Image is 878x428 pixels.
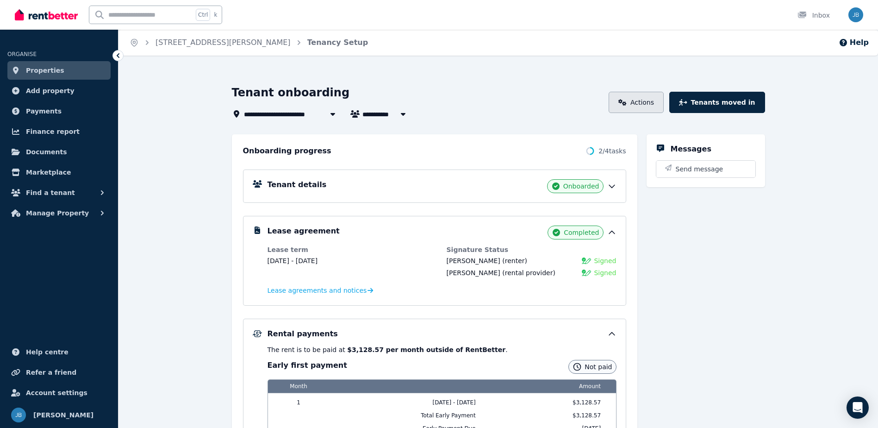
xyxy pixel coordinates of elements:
nav: Breadcrumb [118,30,379,56]
div: (renter) [447,256,527,265]
img: Rental Payments [253,330,262,337]
dt: Signature Status [447,245,616,254]
span: Signed [594,256,616,265]
a: Add property [7,82,111,100]
h2: Onboarding progress [243,145,331,157]
img: RentBetter [15,8,78,22]
span: Help centre [26,346,68,358]
a: Marketplace [7,163,111,182]
a: Actions [609,92,664,113]
img: Jeff Blunden [11,408,26,422]
span: Properties [26,65,64,76]
h5: Messages [671,144,711,155]
a: [STREET_ADDRESS][PERSON_NAME] [156,38,291,47]
button: Help [839,37,869,48]
span: Add property [26,85,75,96]
a: Documents [7,143,111,161]
a: Help centre [7,343,111,361]
span: Finance report [26,126,80,137]
span: Marketplace [26,167,71,178]
span: Completed [564,228,599,237]
span: Not paid [585,362,612,371]
span: Manage Property [26,208,89,219]
button: Find a tenant [7,183,111,202]
span: Month [274,380,324,393]
p: The rent is to be paid at . [268,345,616,354]
a: Lease agreements and notices [268,286,374,295]
dt: Lease term [268,245,437,254]
a: Account settings [7,384,111,402]
span: Refer a friend [26,367,76,378]
img: Signed Lease [582,268,591,277]
span: Account settings [26,387,87,398]
span: k [214,11,217,19]
a: Payments [7,102,111,120]
button: Send message [656,161,755,177]
h1: Tenant onboarding [232,85,350,100]
b: $3,128.57 per month outside of RentBetter [347,346,505,353]
button: Tenants moved in [669,92,765,113]
span: Signed [594,268,616,277]
span: [PERSON_NAME] [447,269,500,277]
span: Find a tenant [26,187,75,198]
span: Onboarded [563,182,599,191]
span: [PERSON_NAME] [33,409,93,421]
span: 1 [274,399,324,406]
div: (rental provider) [447,268,555,277]
div: Inbox [797,11,830,20]
span: Ctrl [196,9,210,21]
span: [DATE] - [DATE] [330,399,498,406]
span: Documents [26,146,67,157]
h5: Lease agreement [268,226,340,237]
h3: Early first payment [268,360,347,371]
button: Manage Property [7,204,111,222]
a: Finance report [7,122,111,141]
span: $3,128.57 [504,399,604,406]
h5: Rental payments [268,328,338,340]
span: 2 / 4 tasks [598,146,626,156]
a: Properties [7,61,111,80]
span: $3,128.57 [504,412,604,419]
span: ORGANISE [7,51,37,57]
dd: [DATE] - [DATE] [268,256,437,265]
a: Refer a friend [7,363,111,382]
img: Jeff Blunden [848,7,863,22]
span: Tenancy Setup [307,37,368,48]
span: Payments [26,106,62,117]
span: Send message [676,164,723,174]
div: Open Intercom Messenger [847,397,869,419]
span: Lease agreements and notices [268,286,367,295]
h5: Tenant details [268,179,327,190]
span: Total Early Payment [330,412,498,419]
img: Signed Lease [582,256,591,265]
span: Amount [504,380,604,393]
span: [PERSON_NAME] [447,257,500,264]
